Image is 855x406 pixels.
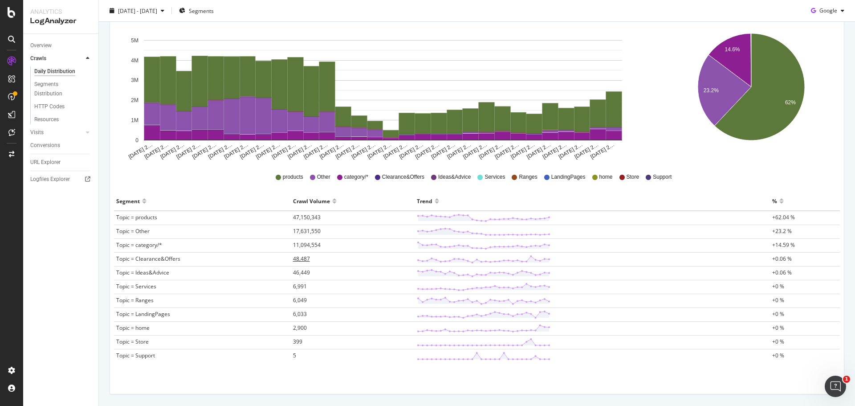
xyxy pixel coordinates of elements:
[30,141,60,150] div: Conversions
[551,173,586,181] span: LandingPages
[772,296,784,304] span: +0 %
[30,7,91,16] div: Analytics
[30,141,92,150] a: Conversions
[131,78,138,84] text: 3M
[825,376,846,397] iframe: Intercom live chat
[293,283,307,290] span: 6,991
[293,352,296,359] span: 5
[131,57,138,64] text: 4M
[627,173,639,181] span: Store
[116,352,155,359] span: Topic = Support
[519,173,537,181] span: Ranges
[317,173,330,181] span: Other
[772,227,792,235] span: +23.2 %
[131,117,138,123] text: 1M
[106,4,168,18] button: [DATE] - [DATE]
[116,255,180,262] span: Topic = Clearance&Offers
[293,338,302,345] span: 399
[772,352,784,359] span: +0 %
[30,158,92,167] a: URL Explorer
[30,16,91,26] div: LogAnalyzer
[293,227,321,235] span: 17,631,550
[189,7,214,14] span: Segments
[30,128,44,137] div: Visits
[293,194,330,208] div: Crawl Volume
[135,137,138,144] text: 0
[30,175,70,184] div: Logfiles Explorer
[116,296,154,304] span: Topic = Ranges
[772,283,784,290] span: +0 %
[34,80,92,98] a: Segments Distribution
[117,27,648,160] svg: A chart.
[772,255,792,262] span: +0.06 %
[293,269,310,276] span: 46,449
[667,27,835,160] svg: A chart.
[116,241,162,249] span: Topic = category/*
[34,102,92,111] a: HTTP Codes
[382,173,424,181] span: Clearance&Offers
[116,283,156,290] span: Topic = Services
[703,87,718,94] text: 23.2%
[30,128,83,137] a: Visits
[30,54,83,63] a: Crawls
[772,194,777,208] div: %
[819,7,837,14] span: Google
[116,269,169,276] span: Topic = Ideas&Advice
[843,376,850,383] span: 1
[30,175,92,184] a: Logfiles Explorer
[116,338,149,345] span: Topic = Store
[131,97,138,103] text: 2M
[293,213,321,221] span: 47,150,343
[175,4,217,18] button: Segments
[30,158,61,167] div: URL Explorer
[344,173,368,181] span: category/*
[116,213,157,221] span: Topic = products
[807,4,848,18] button: Google
[34,80,84,98] div: Segments Distribution
[417,194,432,208] div: Trend
[118,7,157,14] span: [DATE] - [DATE]
[116,194,140,208] div: Segment
[293,296,307,304] span: 6,049
[599,173,613,181] span: home
[484,173,505,181] span: Services
[116,310,170,318] span: Topic = LandingPages
[725,46,740,53] text: 14.6%
[116,324,150,332] span: Topic = home
[772,310,784,318] span: +0 %
[293,324,307,332] span: 2,900
[116,227,150,235] span: Topic = Other
[34,67,75,76] div: Daily Distribution
[785,99,795,106] text: 62%
[772,338,784,345] span: +0 %
[438,173,471,181] span: Ideas&Advice
[34,115,59,124] div: Resources
[34,115,92,124] a: Resources
[30,54,46,63] div: Crawls
[653,173,672,181] span: Support
[131,37,138,44] text: 5M
[293,310,307,318] span: 6,033
[772,213,795,221] span: +62.04 %
[293,241,321,249] span: 11,094,554
[293,255,310,262] span: 48,487
[283,173,303,181] span: products
[30,41,52,50] div: Overview
[772,241,795,249] span: +14.59 %
[34,102,65,111] div: HTTP Codes
[30,41,92,50] a: Overview
[772,324,784,332] span: +0 %
[34,67,92,76] a: Daily Distribution
[772,269,792,276] span: +0.06 %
